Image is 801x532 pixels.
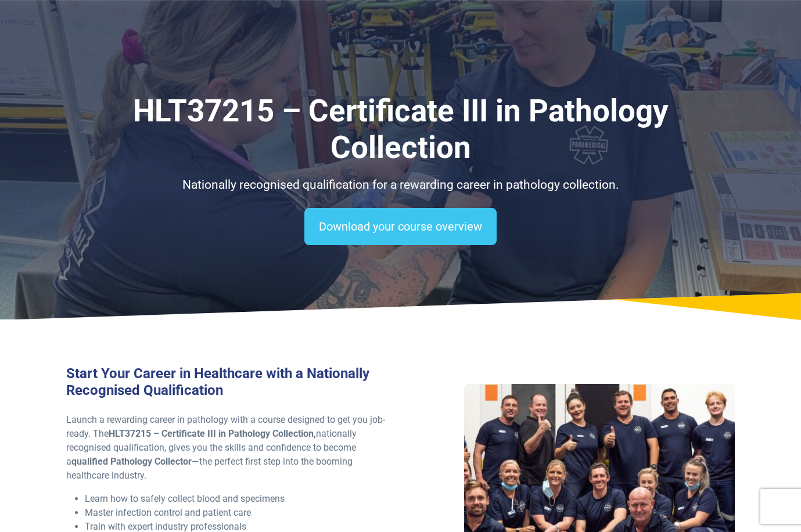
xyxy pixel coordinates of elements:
li: Learn how to safely collect blood and specimens [85,492,394,506]
strong: qualified Pathology Collector [71,456,192,467]
strong: HLT37215 – Certificate III in Pathology Collection, [109,428,316,439]
li: Master infection control and patient care [85,506,394,520]
h3: Start Your Career in Healthcare with a Nationally Recognised Qualification [66,365,394,399]
a: Download your course overview [304,208,497,245]
p: Nationally recognised qualification for a rewarding career in pathology collection. [66,176,735,195]
p: Launch a rewarding career in pathology with a course designed to get you job-ready. The nationall... [66,413,394,483]
h1: HLT37215 – Certificate III in Pathology Collection [66,93,735,167]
